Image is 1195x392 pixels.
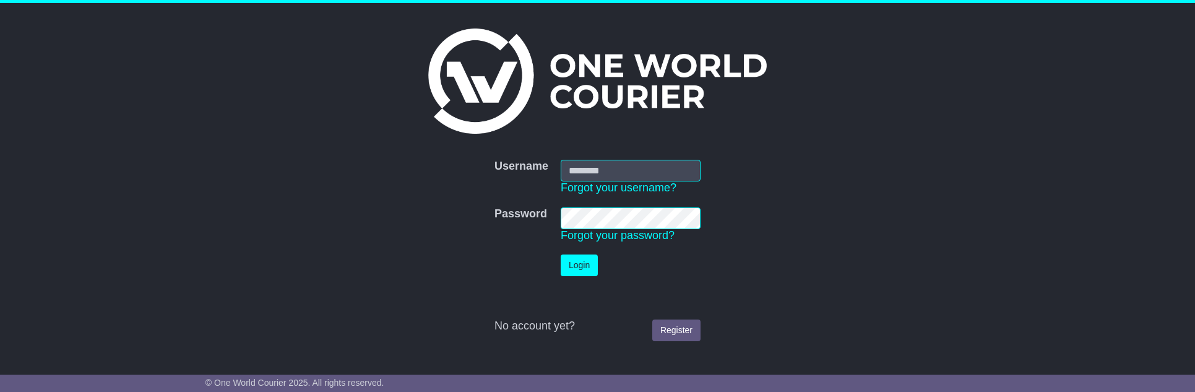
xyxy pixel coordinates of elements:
[494,207,547,221] label: Password
[428,28,766,134] img: One World
[561,181,676,194] a: Forgot your username?
[561,229,675,242] a: Forgot your password?
[652,320,701,341] a: Register
[494,160,548,173] label: Username
[205,378,384,388] span: © One World Courier 2025. All rights reserved.
[561,255,598,276] button: Login
[494,320,701,333] div: No account yet?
